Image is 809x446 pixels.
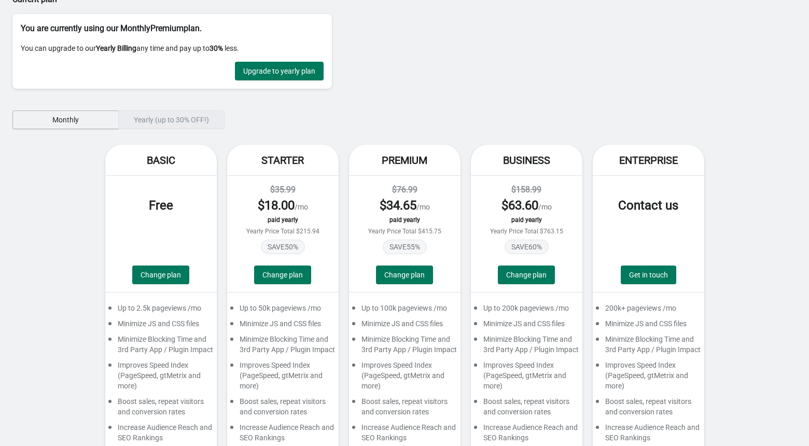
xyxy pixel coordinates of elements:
[481,228,572,235] div: Yearly Price Total $763.15
[593,303,704,318] div: 200k+ pageviews /mo
[227,360,339,396] div: Improves Speed Index (PageSpeed, gtMetrix and more)
[238,216,328,224] div: paid yearly
[349,396,461,422] div: Boost sales, repeat visitors and conversion rates
[471,303,582,318] div: Up to 200k pageviews /mo
[629,271,668,279] span: Get in touch
[261,240,305,254] span: SAVE 50 %
[105,318,217,334] div: Minimize JS and CSS files
[481,184,572,196] div: $158.99
[471,360,582,396] div: Improves Speed Index (PageSpeed, gtMetrix and more)
[105,145,217,176] div: Basic
[227,145,339,176] div: Starter
[227,303,339,318] div: Up to 50k pageviews /mo
[593,396,704,422] div: Boost sales, repeat visitors and conversion rates
[593,334,704,360] div: Minimize Blocking Time and 3rd Party App / Plugin Impact
[471,145,582,176] div: Business
[359,197,450,214] div: /mo
[471,396,582,422] div: Boost sales, repeat visitors and conversion rates
[359,228,450,235] div: Yearly Price Total $415.75
[498,266,555,284] button: Change plan
[12,110,119,129] button: Monthly
[227,318,339,334] div: Minimize JS and CSS files
[349,334,461,360] div: Minimize Blocking Time and 3rd Party App / Plugin Impact
[505,240,549,254] span: SAVE 60 %
[359,216,450,224] div: paid yearly
[132,266,189,284] button: Change plan
[349,360,461,396] div: Improves Speed Index (PageSpeed, gtMetrix and more)
[593,145,704,176] div: Enterprise
[141,271,181,279] span: Change plan
[238,184,328,196] div: $35.99
[21,22,324,35] p: You are currently using our Monthly Premium plan.
[235,62,324,80] button: Upgrade to yearly plan
[593,360,704,396] div: Improves Speed Index (PageSpeed, gtMetrix and more)
[618,198,678,213] span: Contact us
[238,197,328,214] div: /mo
[262,271,303,279] span: Change plan
[376,266,433,284] button: Change plan
[501,198,538,213] span: $ 63.60
[96,44,136,52] strong: Yearly Billing
[258,198,295,213] span: $ 18.00
[238,228,328,235] div: Yearly Price Total $215.94
[506,271,547,279] span: Change plan
[384,271,425,279] span: Change plan
[227,396,339,422] div: Boost sales, repeat visitors and conversion rates
[359,184,450,196] div: $76.99
[380,198,416,213] span: $ 34.65
[481,216,572,224] div: paid yearly
[621,266,676,284] a: Get in touch
[149,198,173,213] span: Free
[481,197,572,214] div: /mo
[52,116,79,124] span: Monthly
[593,318,704,334] div: Minimize JS and CSS files
[349,303,461,318] div: Up to 100k pageviews /mo
[243,67,315,75] span: Upgrade to yearly plan
[349,318,461,334] div: Minimize JS and CSS files
[254,266,311,284] button: Change plan
[105,360,217,396] div: Improves Speed Index (PageSpeed, gtMetrix and more)
[21,43,324,53] p: You can upgrade to our any time and pay up to less.
[105,396,217,422] div: Boost sales, repeat visitors and conversion rates
[227,334,339,360] div: Minimize Blocking Time and 3rd Party App / Plugin Impact
[105,303,217,318] div: Up to 2.5k pageviews /mo
[105,334,217,360] div: Minimize Blocking Time and 3rd Party App / Plugin Impact
[471,318,582,334] div: Minimize JS and CSS files
[349,145,461,176] div: Premium
[210,44,223,52] strong: 30%
[383,240,427,254] span: SAVE 55 %
[471,334,582,360] div: Minimize Blocking Time and 3rd Party App / Plugin Impact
